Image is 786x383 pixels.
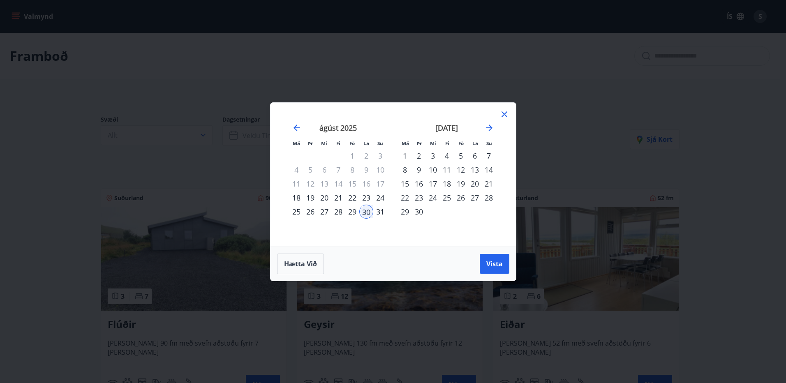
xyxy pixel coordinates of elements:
[303,191,317,205] td: Choose þriðjudagur, 19. ágúst 2025 as your check-out date. It’s available.
[398,177,412,191] td: Choose mánudagur, 15. september 2025 as your check-out date. It’s available.
[412,149,426,163] td: Choose þriðjudagur, 2. september 2025 as your check-out date. It’s available.
[359,163,373,177] td: Not available. laugardagur, 9. ágúst 2025
[317,191,331,205] div: 20
[331,163,345,177] td: Not available. fimmtudagur, 7. ágúst 2025
[412,177,426,191] div: 16
[482,177,496,191] td: Choose sunnudagur, 21. september 2025 as your check-out date. It’s available.
[303,177,317,191] td: Not available. þriðjudagur, 12. ágúst 2025
[303,205,317,219] td: Choose þriðjudagur, 26. ágúst 2025 as your check-out date. It’s available.
[480,254,509,274] button: Vista
[440,163,454,177] div: 11
[359,191,373,205] td: Choose laugardagur, 23. ágúst 2025 as your check-out date. It’s available.
[430,140,436,146] small: Mi
[321,140,327,146] small: Mi
[373,191,387,205] td: Choose sunnudagur, 24. ágúst 2025 as your check-out date. It’s available.
[373,191,387,205] div: 24
[440,163,454,177] td: Choose fimmtudagur, 11. september 2025 as your check-out date. It’s available.
[468,191,482,205] div: 27
[468,163,482,177] td: Choose laugardagur, 13. september 2025 as your check-out date. It’s available.
[454,163,468,177] td: Choose föstudagur, 12. september 2025 as your check-out date. It’s available.
[303,163,317,177] td: Not available. þriðjudagur, 5. ágúst 2025
[289,163,303,177] td: Not available. mánudagur, 4. ágúst 2025
[454,191,468,205] div: 26
[412,163,426,177] div: 9
[484,123,494,133] div: Move forward to switch to the next month.
[317,177,331,191] td: Not available. miðvikudagur, 13. ágúst 2025
[331,191,345,205] td: Choose fimmtudagur, 21. ágúst 2025 as your check-out date. It’s available.
[482,163,496,177] td: Choose sunnudagur, 14. september 2025 as your check-out date. It’s available.
[317,205,331,219] td: Choose miðvikudagur, 27. ágúst 2025 as your check-out date. It’s available.
[349,140,355,146] small: Fö
[319,123,357,133] strong: ágúst 2025
[398,177,412,191] div: 15
[472,140,478,146] small: La
[373,177,387,191] td: Not available. sunnudagur, 17. ágúst 2025
[440,149,454,163] td: Choose fimmtudagur, 4. september 2025 as your check-out date. It’s available.
[398,191,412,205] div: 22
[426,177,440,191] div: 17
[289,191,303,205] div: 18
[412,191,426,205] div: 23
[345,149,359,163] td: Not available. föstudagur, 1. ágúst 2025
[345,205,359,219] div: 29
[412,205,426,219] div: 30
[412,191,426,205] td: Choose þriðjudagur, 23. september 2025 as your check-out date. It’s available.
[440,191,454,205] td: Choose fimmtudagur, 25. september 2025 as your check-out date. It’s available.
[482,149,496,163] td: Choose sunnudagur, 7. september 2025 as your check-out date. It’s available.
[331,205,345,219] td: Choose fimmtudagur, 28. ágúst 2025 as your check-out date. It’s available.
[412,149,426,163] div: 2
[417,140,422,146] small: Þr
[398,205,412,219] td: Choose mánudagur, 29. september 2025 as your check-out date. It’s available.
[426,177,440,191] td: Choose miðvikudagur, 17. september 2025 as your check-out date. It’s available.
[398,163,412,177] div: 8
[331,177,345,191] td: Not available. fimmtudagur, 14. ágúst 2025
[345,163,359,177] td: Not available. föstudagur, 8. ágúst 2025
[359,205,373,219] div: 30
[308,140,313,146] small: Þr
[426,191,440,205] div: 24
[435,123,458,133] strong: [DATE]
[373,205,387,219] td: Choose sunnudagur, 31. ágúst 2025 as your check-out date. It’s available.
[486,140,492,146] small: Su
[345,177,359,191] td: Not available. föstudagur, 15. ágúst 2025
[426,149,440,163] div: 3
[454,177,468,191] td: Choose föstudagur, 19. september 2025 as your check-out date. It’s available.
[412,205,426,219] td: Choose þriðjudagur, 30. september 2025 as your check-out date. It’s available.
[440,177,454,191] td: Choose fimmtudagur, 18. september 2025 as your check-out date. It’s available.
[293,140,300,146] small: Má
[373,163,387,177] td: Not available. sunnudagur, 10. ágúst 2025
[331,191,345,205] div: 21
[363,140,369,146] small: La
[359,205,373,219] td: Selected as start date. laugardagur, 30. ágúst 2025
[373,205,387,219] div: 31
[482,191,496,205] td: Choose sunnudagur, 28. september 2025 as your check-out date. It’s available.
[468,177,482,191] div: 20
[412,177,426,191] td: Choose þriðjudagur, 16. september 2025 as your check-out date. It’s available.
[289,205,303,219] td: Choose mánudagur, 25. ágúst 2025 as your check-out date. It’s available.
[426,163,440,177] td: Choose miðvikudagur, 10. september 2025 as your check-out date. It’s available.
[292,123,302,133] div: Move backward to switch to the previous month.
[398,149,412,163] div: 1
[373,149,387,163] td: Not available. sunnudagur, 3. ágúst 2025
[482,177,496,191] div: 21
[359,177,373,191] td: Not available. laugardagur, 16. ágúst 2025
[454,191,468,205] td: Choose föstudagur, 26. september 2025 as your check-out date. It’s available.
[440,149,454,163] div: 4
[280,113,506,237] div: Calendar
[303,205,317,219] div: 26
[398,149,412,163] td: Choose mánudagur, 1. september 2025 as your check-out date. It’s available.
[458,140,464,146] small: Fö
[468,149,482,163] td: Choose laugardagur, 6. september 2025 as your check-out date. It’s available.
[317,205,331,219] div: 27
[289,177,303,191] td: Not available. mánudagur, 11. ágúst 2025
[284,259,317,268] span: Hætta við
[445,140,449,146] small: Fi
[426,149,440,163] td: Choose miðvikudagur, 3. september 2025 as your check-out date. It’s available.
[289,191,303,205] td: Choose mánudagur, 18. ágúst 2025 as your check-out date. It’s available.
[277,254,324,274] button: Hætta við
[468,149,482,163] div: 6
[454,163,468,177] div: 12
[412,163,426,177] td: Choose þriðjudagur, 9. september 2025 as your check-out date. It’s available.
[336,140,340,146] small: Fi
[454,177,468,191] div: 19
